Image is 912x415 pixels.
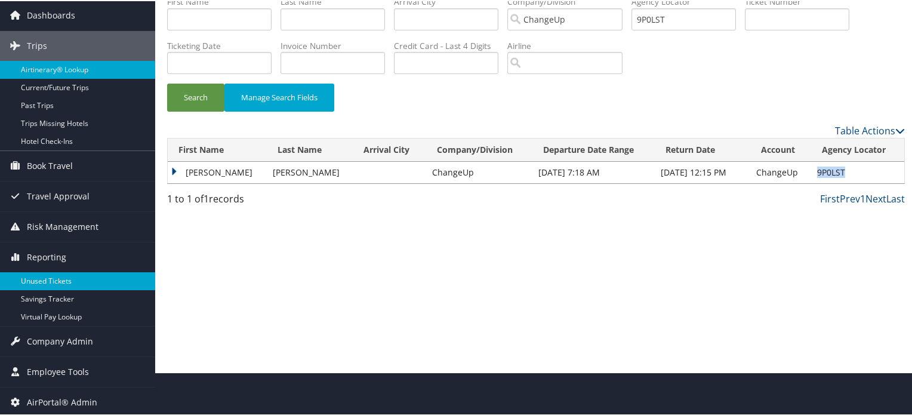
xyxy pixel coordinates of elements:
span: Reporting [27,241,66,271]
button: Manage Search Fields [224,82,334,110]
th: First Name: activate to sort column ascending [168,137,267,161]
label: Airline [507,39,631,51]
span: Employee Tools [27,356,89,386]
th: Agency Locator: activate to sort column ascending [811,137,904,161]
td: [PERSON_NAME] [267,161,353,182]
a: Next [865,191,886,204]
td: ChangeUp [426,161,532,182]
td: [DATE] 12:15 PM [655,161,750,182]
th: Company/Division [426,137,532,161]
label: Ticketing Date [167,39,281,51]
a: Prev [840,191,860,204]
span: Company Admin [27,325,93,355]
th: Return Date: activate to sort column ascending [655,137,750,161]
span: Risk Management [27,211,98,241]
a: First [820,191,840,204]
a: 1 [860,191,865,204]
span: Trips [27,30,47,60]
td: ChangeUp [750,161,811,182]
a: Last [886,191,905,204]
button: Search [167,82,224,110]
td: 9P0LST [811,161,904,182]
span: 1 [204,191,209,204]
a: Table Actions [835,123,905,136]
div: 1 to 1 of records [167,190,338,211]
th: Departure Date Range: activate to sort column ascending [532,137,655,161]
span: Travel Approval [27,180,90,210]
label: Invoice Number [281,39,394,51]
label: Credit Card - Last 4 Digits [394,39,507,51]
th: Account: activate to sort column ascending [750,137,811,161]
th: Last Name: activate to sort column ascending [267,137,353,161]
span: Book Travel [27,150,73,180]
td: [DATE] 7:18 AM [532,161,655,182]
th: Arrival City: activate to sort column ascending [353,137,426,161]
td: [PERSON_NAME] [168,161,267,182]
